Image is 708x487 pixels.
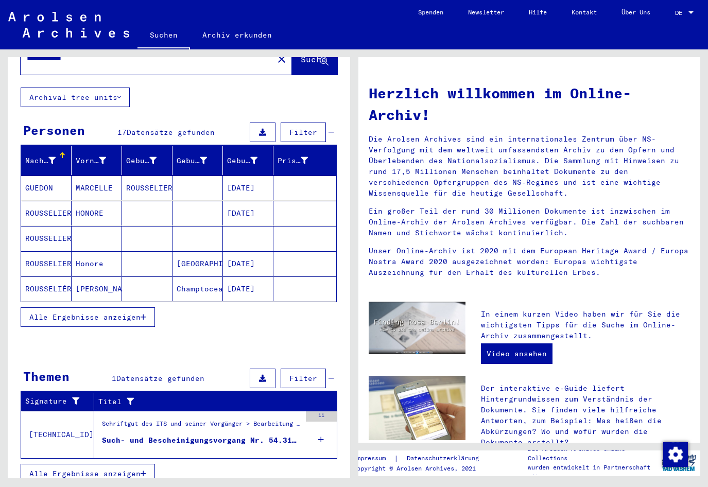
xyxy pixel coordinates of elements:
[399,453,491,464] a: Datenschutzerklärung
[76,152,122,169] div: Vorname
[126,155,157,166] div: Geburtsname
[278,152,323,169] div: Prisoner #
[21,464,155,483] button: Alle Ergebnisse anzeigen
[369,376,465,441] img: eguide.jpg
[172,276,223,301] mat-cell: Champtoceaux
[353,464,491,473] p: Copyright © Arolsen Archives, 2021
[353,453,491,464] div: |
[223,201,273,225] mat-cell: [DATE]
[25,155,56,166] div: Nachname
[72,276,122,301] mat-cell: [PERSON_NAME]
[306,411,337,422] div: 11
[369,206,690,238] p: Ein großer Teil der rund 30 Millionen Dokumente ist inzwischen im Online-Archiv der Arolsen Archi...
[112,374,116,383] span: 1
[481,383,690,448] p: Der interaktive e-Guide liefert Hintergrundwissen zum Verständnis der Dokumente. Sie finden viele...
[21,88,130,107] button: Archival tree units
[190,23,284,47] a: Archiv erkunden
[353,453,394,464] a: Impressum
[227,152,273,169] div: Geburtsdatum
[21,307,155,327] button: Alle Ergebnisse anzeigen
[127,128,215,137] span: Datensätze gefunden
[25,396,81,407] div: Signature
[98,396,312,407] div: Titel
[675,9,686,16] span: DE
[528,463,658,481] p: wurden entwickelt in Partnerschaft mit
[660,450,698,476] img: yv_logo.png
[122,146,172,175] mat-header-cell: Geburtsname
[98,393,324,410] div: Titel
[25,152,71,169] div: Nachname
[21,201,72,225] mat-cell: ROUSSELIERE
[223,276,273,301] mat-cell: [DATE]
[21,176,72,200] mat-cell: GUEDON
[528,444,658,463] p: Die Arolsen Archives Online-Collections
[72,146,122,175] mat-header-cell: Vorname
[72,176,122,200] mat-cell: MARCELLE
[116,374,204,383] span: Datensätze gefunden
[23,121,85,140] div: Personen
[292,43,337,75] button: Suche
[275,53,288,65] mat-icon: close
[76,155,106,166] div: Vorname
[172,146,223,175] mat-header-cell: Geburt‏
[227,155,257,166] div: Geburtsdatum
[102,435,301,446] div: Such- und Bescheinigungsvorgang Nr. 54.311 für ROUSSELIERE, HONORE
[21,411,94,458] td: [TECHNICAL_ID]
[223,146,273,175] mat-header-cell: Geburtsdatum
[177,155,207,166] div: Geburt‏
[177,152,222,169] div: Geburt‏
[23,367,70,386] div: Themen
[223,176,273,200] mat-cell: [DATE]
[25,393,94,410] div: Signature
[21,251,72,276] mat-cell: ROUSSELIERE
[172,251,223,276] mat-cell: [GEOGRAPHIC_DATA]
[663,442,688,467] img: Zustimmung ändern
[21,146,72,175] mat-header-cell: Nachname
[278,155,308,166] div: Prisoner #
[369,302,465,354] img: video.jpg
[223,251,273,276] mat-cell: [DATE]
[72,251,122,276] mat-cell: Honore
[301,54,326,64] span: Suche
[281,369,326,388] button: Filter
[102,419,301,433] div: Schriftgut des ITS und seiner Vorgänger > Bearbeitung von Anfragen > Fallbezogene [MEDICAL_DATA] ...
[281,123,326,142] button: Filter
[289,374,317,383] span: Filter
[271,48,292,69] button: Clear
[29,469,141,478] span: Alle Ergebnisse anzeigen
[481,343,552,364] a: Video ansehen
[663,442,687,466] div: Zustimmung ändern
[273,146,336,175] mat-header-cell: Prisoner #
[29,312,141,322] span: Alle Ergebnisse anzeigen
[122,176,172,200] mat-cell: ROUSSELIERE
[369,134,690,199] p: Die Arolsen Archives sind ein internationales Zentrum über NS-Verfolgung mit dem weltweit umfasse...
[72,201,122,225] mat-cell: HONORE
[117,128,127,137] span: 17
[369,82,690,126] h1: Herzlich willkommen im Online-Archiv!
[21,276,72,301] mat-cell: ROUSSELIÉRE
[369,246,690,278] p: Unser Online-Archiv ist 2020 mit dem European Heritage Award / Europa Nostra Award 2020 ausgezeic...
[481,309,690,341] p: In einem kurzen Video haben wir für Sie die wichtigsten Tipps für die Suche im Online-Archiv zusa...
[21,226,72,251] mat-cell: ROUSSELIERE
[137,23,190,49] a: Suchen
[126,152,172,169] div: Geburtsname
[289,128,317,137] span: Filter
[8,12,129,38] img: Arolsen_neg.svg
